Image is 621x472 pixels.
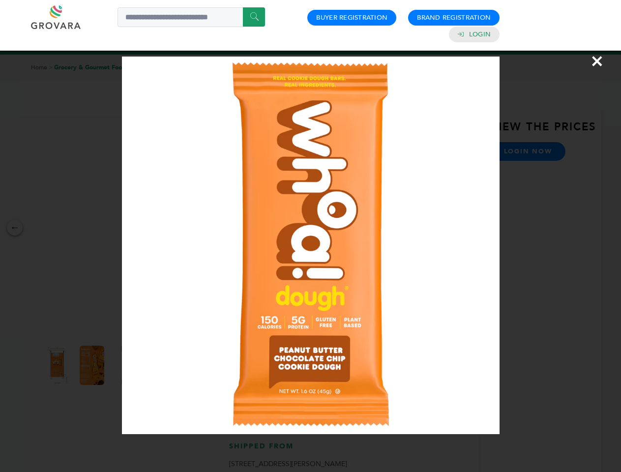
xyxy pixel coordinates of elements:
[591,47,604,75] span: ×
[469,30,491,39] a: Login
[118,7,265,27] input: Search a product or brand...
[417,13,491,22] a: Brand Registration
[122,57,500,434] img: Image Preview
[316,13,387,22] a: Buyer Registration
